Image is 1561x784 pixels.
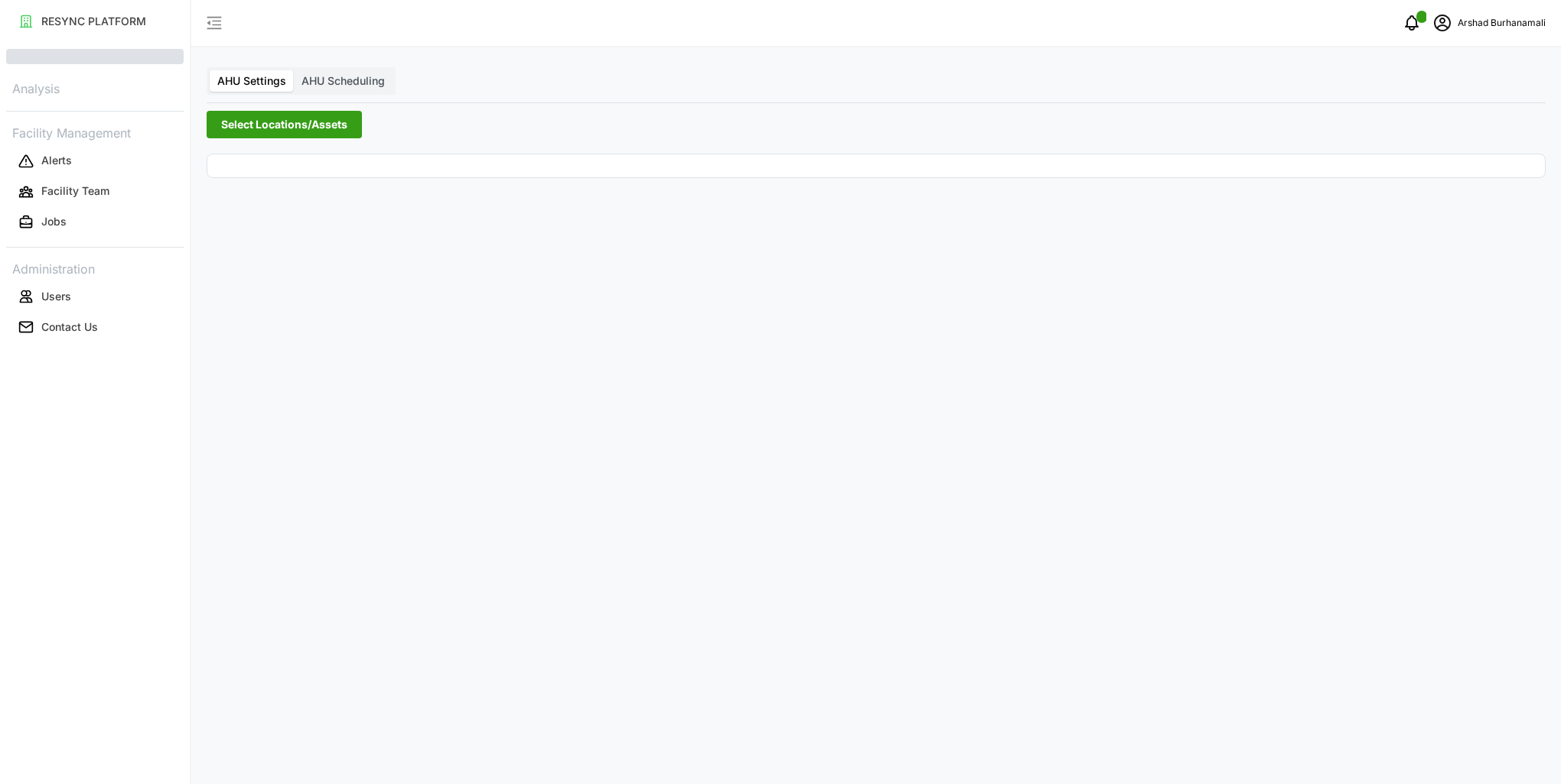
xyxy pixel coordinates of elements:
[6,312,184,342] a: Contact Us
[6,283,184,310] button: Users
[6,209,184,236] button: Jobs
[6,76,184,99] p: Analysis
[41,14,146,29] p: RESYNC PLATFORM
[221,112,347,138] span: Select Locations/Assets
[41,214,67,229] p: Jobs
[41,183,109,199] p: Facility Team
[6,6,184,37] a: RESYNC PLATFORM
[6,207,184,238] a: Jobs
[1427,8,1458,38] button: schedule
[6,8,184,35] button: RESYNC PLATFORM
[301,74,385,87] span: AHU Scheduling
[1396,8,1427,38] button: notifications
[6,146,184,177] a: Alerts
[6,257,184,279] p: Administration
[41,289,71,304] p: Users
[207,111,362,138] button: Select Locations/Assets
[41,319,98,335] p: Contact Us
[41,153,72,168] p: Alerts
[1458,16,1546,31] p: Arshad Burhanamali
[6,281,184,312] a: Users
[6,147,184,175] button: Alerts
[6,178,184,206] button: Facility Team
[6,177,184,207] a: Facility Team
[6,313,184,341] button: Contact Us
[217,74,286,87] span: AHU Settings
[6,121,184,143] p: Facility Management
